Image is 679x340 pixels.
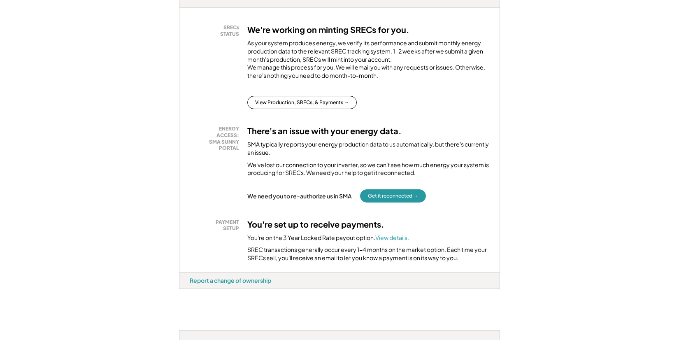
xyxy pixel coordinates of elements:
[247,219,384,230] h3: You're set up to receive payments.
[194,24,239,37] div: SRECs STATUS
[247,96,357,109] button: View Production, SRECs, & Payments →
[190,277,271,284] div: Report a change of ownership
[247,192,352,200] div: We need you to re-authorize us in SMA
[247,126,402,136] h3: There's an issue with your energy data.
[375,234,409,241] a: View details.
[360,189,426,203] button: Get it reconnected →
[179,289,207,292] div: ap0le5ip - VA Distributed
[194,126,239,151] div: ENERGY ACCESS: SMA SUNNY PORTAL
[247,39,489,84] div: As your system produces energy, we verify its performance and submit monthly energy production da...
[247,161,489,177] div: We've lost our connection to your inverter, so we can't see how much energy your system is produc...
[247,246,489,262] div: SREC transactions generally occur every 1-4 months on the market option. Each time your SRECs sel...
[194,219,239,232] div: PAYMENT SETUP
[247,234,409,242] div: You're on the 3 Year Locked Rate payout option.
[247,140,489,156] div: SMA typically reports your energy production data to us automatically, but there's currently an i...
[247,24,409,35] h3: We're working on minting SRECs for you.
